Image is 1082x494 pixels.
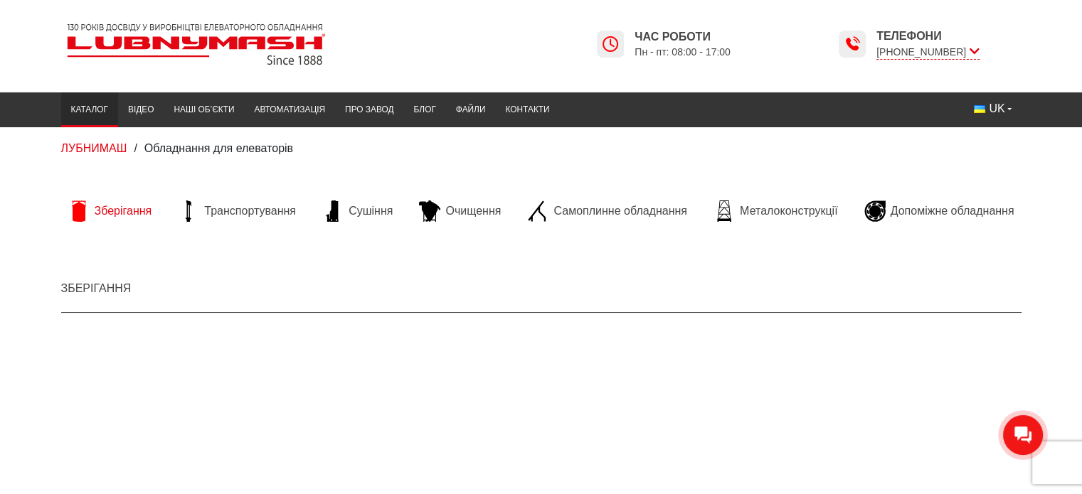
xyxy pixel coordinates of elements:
[520,200,694,222] a: Самоплинне обладнання
[244,96,335,124] a: Автоматизація
[989,101,1004,117] span: UK
[164,96,244,124] a: Наші об’єкти
[315,200,400,222] a: Сушіння
[635,29,731,45] span: Час роботи
[876,45,980,60] span: [PHONE_NUMBER]
[171,200,303,222] a: Транспортування
[403,96,445,124] a: Блог
[635,45,731,59] span: Пн - пт: 08:00 - 17:00
[61,96,118,124] a: Каталог
[553,203,686,219] span: Самоплинне обладнання
[335,96,403,124] a: Про завод
[602,36,619,53] img: Lubnymash time icon
[891,203,1014,219] span: Допоміжне обладнання
[445,203,501,219] span: Очищення
[349,203,393,219] span: Сушіння
[144,142,293,154] span: Обладнання для елеваторів
[844,36,861,53] img: Lubnymash time icon
[61,200,159,222] a: Зберігання
[857,200,1022,222] a: Допоміжне обладнання
[974,105,985,113] img: Українська
[495,96,559,124] a: Контакти
[61,18,332,71] img: Lubnymash
[412,200,508,222] a: Очищення
[446,96,496,124] a: Файли
[134,142,137,154] span: /
[964,96,1021,122] button: UK
[61,282,132,294] a: Зберігання
[876,28,980,44] span: Телефони
[204,203,296,219] span: Транспортування
[118,96,164,124] a: Відео
[95,203,152,219] span: Зберігання
[61,142,127,154] a: ЛУБНИМАШ
[740,203,837,219] span: Металоконструкції
[706,200,844,222] a: Металоконструкції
